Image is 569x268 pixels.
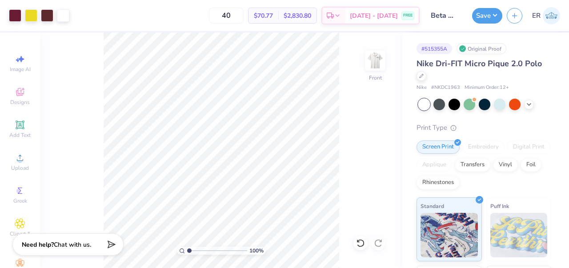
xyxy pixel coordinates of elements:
[462,140,505,154] div: Embroidery
[4,230,36,244] span: Clipart & logos
[9,132,31,139] span: Add Text
[424,7,468,24] input: Untitled Design
[249,247,264,255] span: 100 %
[417,123,551,133] div: Print Type
[403,12,413,19] span: FREE
[13,197,27,204] span: Greek
[54,240,91,249] span: Chat with us.
[465,84,509,92] span: Minimum Order: 12 +
[490,213,548,257] img: Puff Ink
[521,158,541,172] div: Foil
[421,213,478,257] img: Standard
[417,84,427,92] span: Nike
[455,158,490,172] div: Transfers
[10,99,30,106] span: Designs
[417,158,452,172] div: Applique
[532,7,560,24] a: ER
[284,11,311,20] span: $2,830.80
[366,52,384,69] img: Front
[457,43,506,54] div: Original Proof
[493,158,518,172] div: Vinyl
[350,11,398,20] span: [DATE] - [DATE]
[417,140,460,154] div: Screen Print
[417,58,542,69] span: Nike Dri-FIT Micro Pique 2.0 Polo
[10,66,31,73] span: Image AI
[490,201,509,211] span: Puff Ink
[417,43,452,54] div: # 515355A
[543,7,560,24] img: Ethan Reumuth
[22,240,54,249] strong: Need help?
[472,8,502,24] button: Save
[417,176,460,189] div: Rhinestones
[254,11,273,20] span: $70.77
[532,11,541,21] span: ER
[369,74,382,82] div: Front
[11,164,29,172] span: Upload
[421,201,444,211] span: Standard
[431,84,460,92] span: # NKDC1963
[507,140,550,154] div: Digital Print
[209,8,244,24] input: – –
